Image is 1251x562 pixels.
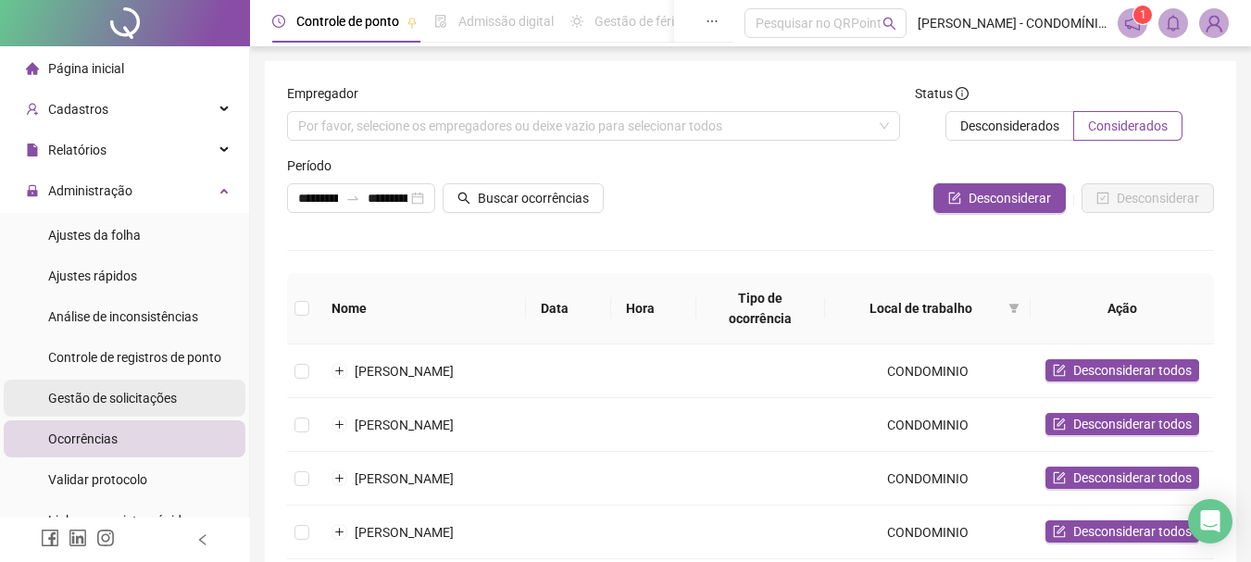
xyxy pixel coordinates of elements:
span: Ajustes da folha [48,228,141,243]
span: Buscar ocorrências [478,188,589,208]
span: Gestão de férias [594,14,688,29]
span: form [1053,418,1066,431]
span: Desconsiderar [969,188,1051,208]
span: [PERSON_NAME] - CONDOMÍNIO DO EDIFÍCIO [GEOGRAPHIC_DATA] [918,13,1107,33]
span: filter [1008,303,1020,314]
span: sun [570,15,583,28]
span: lock [26,184,39,197]
span: Controle de registros de ponto [48,350,221,365]
span: form [1053,525,1066,538]
td: CONDOMINIO [825,398,1031,452]
span: Desconsiderar todos [1073,360,1192,381]
button: Desconsiderar [1082,183,1214,213]
th: Hora [611,273,696,344]
th: Nome [317,273,526,344]
span: Desconsiderados [960,119,1059,133]
span: home [26,62,39,75]
span: user-add [26,103,39,116]
div: Open Intercom Messenger [1188,499,1232,543]
span: Admissão digital [458,14,554,29]
td: [PERSON_NAME] [317,506,526,559]
button: Buscar ocorrências [443,183,604,213]
button: Expandir linha [332,525,347,540]
img: 77571 [1200,9,1228,37]
td: [PERSON_NAME] [317,344,526,398]
span: to [345,191,360,206]
span: search [882,17,896,31]
span: Relatórios [48,143,106,157]
td: CONDOMINIO [825,506,1031,559]
span: Ajustes rápidos [48,269,137,283]
span: swap-right [345,191,360,206]
span: form [948,192,961,205]
button: Desconsiderar todos [1045,413,1199,435]
span: clock-circle [272,15,285,28]
span: notification [1124,15,1141,31]
th: Data [526,273,611,344]
span: Desconsiderar todos [1073,521,1192,542]
td: CONDOMINIO [825,452,1031,506]
span: instagram [96,529,115,547]
button: Expandir linha [332,364,347,379]
span: filter [1005,294,1023,322]
span: Administração [48,183,132,198]
span: Gestão de solicitações [48,391,177,406]
span: linkedin [69,529,87,547]
button: Desconsiderar todos [1045,467,1199,489]
span: left [196,533,209,546]
td: CONDOMINIO [825,344,1031,398]
div: Ação [1045,298,1199,318]
span: facebook [41,529,59,547]
span: Local de trabalho [840,298,1001,318]
span: Desconsiderar todos [1073,468,1192,488]
span: search [457,192,470,205]
span: form [1053,471,1066,484]
span: Análise de inconsistências [48,309,198,324]
span: Controle de ponto [296,14,399,29]
span: ellipsis [706,15,719,28]
span: Página inicial [48,61,124,76]
th: Tipo de ocorrência [696,273,825,344]
button: Expandir linha [332,471,347,486]
td: [PERSON_NAME] [317,398,526,452]
sup: 1 [1133,6,1152,24]
td: [PERSON_NAME] [317,452,526,506]
span: form [1053,364,1066,377]
span: Link para registro rápido [48,513,189,528]
span: bell [1165,15,1182,31]
button: Desconsiderar todos [1045,359,1199,381]
span: Ocorrências [48,431,118,446]
span: Status [915,83,969,104]
label: Período [287,156,344,176]
span: 1 [1140,8,1146,21]
span: Considerados [1088,119,1168,133]
button: Desconsiderar [933,183,1066,213]
span: pushpin [407,17,418,28]
span: Desconsiderar todos [1073,414,1192,434]
button: Desconsiderar todos [1045,520,1199,543]
span: Validar protocolo [48,472,147,487]
label: Empregador [287,83,370,104]
span: file-done [434,15,447,28]
span: file [26,144,39,156]
span: Cadastros [48,102,108,117]
button: Expandir linha [332,418,347,432]
span: info-circle [956,87,969,100]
